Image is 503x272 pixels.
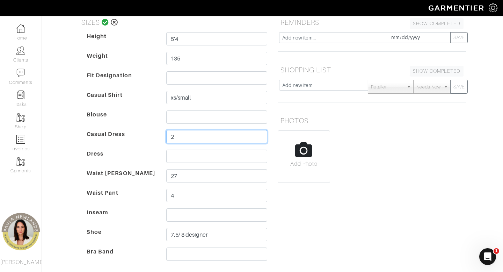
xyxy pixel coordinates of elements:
a: SHOW COMPLETED [410,66,464,77]
img: reminder-icon-8004d30b9f0a5d33ae49ab947aed9ed385cf756f9e5892f1edd6e32f2345188e.png [16,91,25,99]
img: garments-icon-b7da505a4dc4fd61783c78ac3ca0ef83fa9d6f193b1c9dc38574b1d14d53ca28.png [16,157,25,166]
img: comment-icon-a0a6a9ef722e966f86d9cbdc48e553b5cf19dbc54f86b18d962a5391bc8f6eb6.png [16,69,25,77]
img: dashboard-icon-dbcd8f5a0b271acd01030246c82b418ddd0df26cd7fceb0bd07c9910d44c42f6.png [16,24,25,33]
h5: PHOTOS [278,114,466,128]
img: gear-icon-white-bd11855cb880d31180b6d7d6211b90ccbf57a29d726f0c71d8c61bd08dd39cc2.png [489,3,497,12]
h5: SHOPPING LIST [278,63,466,77]
dt: Casual Dress [81,130,161,150]
button: SAVE [450,80,468,94]
dt: Waist Pant [81,189,161,208]
h5: SIZES [79,15,267,29]
dt: Inseam [81,208,161,228]
img: clients-icon-6bae9207a08558b7cb47a8932f037763ab4055f8c8b6bfacd5dc20c3e0201464.png [16,46,25,55]
input: Add new item [279,80,368,91]
h5: REMINDERS [278,15,466,29]
img: garments-icon-b7da505a4dc4fd61783c78ac3ca0ef83fa9d6f193b1c9dc38574b1d14d53ca28.png [16,113,25,122]
dt: Dress [81,150,161,169]
dt: Shoe [81,228,161,248]
img: orders-icon-0abe47150d42831381b5fb84f609e132dff9fe21cb692f30cb5eec754e2cba89.png [16,135,25,144]
dt: Waist [PERSON_NAME] [81,169,161,189]
button: SAVE [450,32,468,43]
dt: Fit Designation [81,71,161,91]
span: Needs Now [416,80,441,94]
dt: Weight [81,52,161,71]
dt: Blouse [81,110,161,130]
iframe: Intercom live chat [479,248,496,265]
dt: Casual Shirt [81,91,161,110]
span: Retailer [371,80,404,94]
span: 1 [494,248,499,254]
dt: Height [81,32,161,52]
img: garmentier-logo-header-white-b43fb05a5012e4ada735d5af1a66efaba907eab6374d6393d1fbf88cb4ef424d.png [425,2,489,14]
a: SHOW COMPLETED [410,18,464,29]
dt: Bra Band [81,248,161,267]
input: Add new item... [279,32,388,43]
